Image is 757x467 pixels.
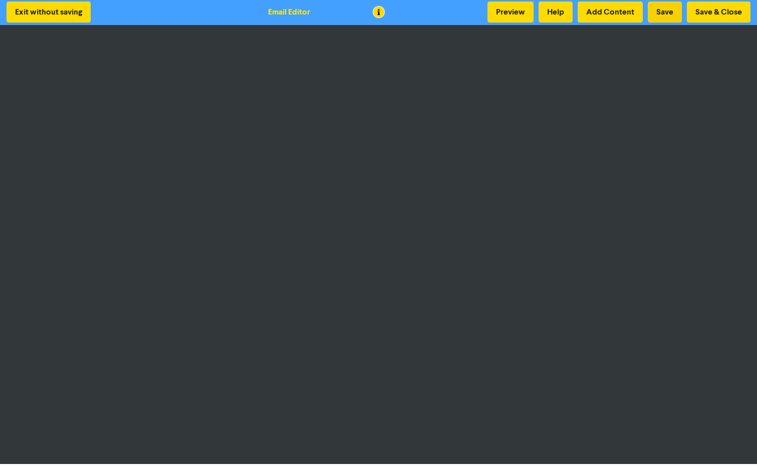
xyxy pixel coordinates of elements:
div: Email Editor [268,6,310,18]
button: Save & Close [687,2,750,23]
button: Exit without saving [7,2,91,23]
button: Add Content [578,2,643,23]
button: Help [539,2,573,23]
button: Save [648,2,682,23]
button: Preview [487,2,534,23]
